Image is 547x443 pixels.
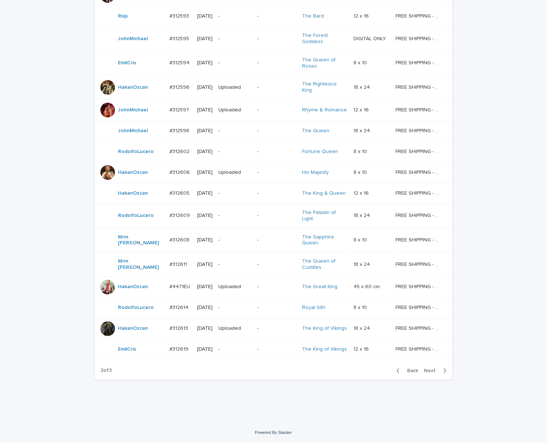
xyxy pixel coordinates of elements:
p: 2 of 3 [95,362,118,379]
p: DIGITAL ONLY [354,34,388,42]
p: FREE SHIPPING - preview in 1-2 business days, after your approval delivery will take 5-10 b.d. [396,12,442,19]
p: Uploaded [218,325,251,332]
a: EmilCris [118,346,136,352]
a: JohnMichael [118,107,148,113]
a: The Queen of Roses [302,57,348,69]
p: 18 x 24 [354,126,372,134]
p: - [257,305,296,311]
p: [DATE] [197,346,213,352]
p: 8 x 10 [354,236,369,243]
p: FREE SHIPPING - preview in 1-2 business days, after your approval delivery will take 5-10 b.d. [396,126,442,134]
p: FREE SHIPPING - preview in 1-2 business days, after your approval delivery will take 5-10 b.d. [396,58,442,66]
a: The Righteous King [302,81,348,93]
a: JohnMichael [118,128,148,134]
p: - [218,261,251,268]
a: The King of Vikings [302,346,347,352]
p: #312593 [169,12,191,19]
p: #312597 [169,106,191,113]
p: 12 x 16 [354,12,371,19]
p: FREE SHIPPING - preview in 1-2 business days, after your approval delivery will take 5-10 b.d. [396,147,442,155]
span: Back [403,368,418,373]
a: His Majesty [302,169,329,176]
a: RodolfoLucero [118,213,154,219]
p: [DATE] [197,169,213,176]
p: 8 x 10 [354,168,369,176]
tr: Riqs #312593#312593 [DATE]--The Bard 12 x 1612 x 16 FREE SHIPPING - preview in 1-2 business days,... [95,6,452,27]
p: FREE SHIPPING - preview in 1-2 business days, after your approval delivery will take 5-10 b.d. [396,189,442,196]
a: Royal Sith [302,305,326,311]
p: 45 x 60 cm [354,282,382,290]
tr: RodolfoLucero #312609#312609 [DATE]--The Paladin of Light 18 x 2418 x 24 FREE SHIPPING - preview ... [95,203,452,228]
p: FREE SHIPPING - preview in 1-2 business days, after your approval delivery will take 5-10 b.d. [396,83,442,91]
p: - [218,36,251,42]
a: The Forest Goddess [302,33,348,45]
p: - [257,190,296,196]
a: The King of Vikings [302,325,347,332]
p: #312605 [169,189,191,196]
p: [DATE] [197,13,213,19]
tr: HakanOzcan #4471EU#4471EU [DATE]Uploaded-The Great King 45 x 60 cm45 x 60 cm FREE SHIPPING - prev... [95,276,452,297]
a: Powered By Stacker [255,430,292,435]
p: [DATE] [197,237,213,243]
p: [DATE] [197,284,213,290]
p: - [257,107,296,113]
p: FREE SHIPPING - preview in 1-2 business days, after your approval delivery will take 5-10 b.d. [396,236,442,243]
p: - [218,190,251,196]
p: FREE SHIPPING - preview in 1-2 business days, after your approval delivery will take 5-10 b.d. [396,106,442,113]
tr: Mrm [PERSON_NAME] #312611#312611 [DATE]--The Queen of Cuddles 18 x 2418 x 24 FREE SHIPPING - prev... [95,252,452,277]
p: Uploaded [218,284,251,290]
p: 12 x 16 [354,189,371,196]
p: - [257,60,296,66]
p: 8 x 10 [354,58,369,66]
tr: JohnMichael #312595#312595 [DATE]--The Forest Goddess DIGITAL ONLYDIGITAL ONLY FREE SHIPPING - pr... [95,27,452,51]
p: Uploaded [218,169,251,176]
p: - [218,237,251,243]
tr: EmilCris #312619#312619 [DATE]--The King of Vikings 12 x 1612 x 16 FREE SHIPPING - preview in 1-2... [95,339,452,360]
tr: HakanOzcan #312606#312606 [DATE]Uploaded-His Majesty 8 x 108 x 10 FREE SHIPPING - preview in 1-2 ... [95,162,452,183]
p: [DATE] [197,305,213,311]
a: The Great King [302,284,338,290]
p: #312602 [169,147,191,155]
a: The Sapphire Queen [302,234,348,247]
p: - [257,149,296,155]
p: [DATE] [197,261,213,268]
a: The Queen of Cuddles [302,258,348,271]
a: RodolfoLucero [118,305,154,311]
p: Uploaded [218,84,251,91]
p: - [257,128,296,134]
a: The Bard [302,13,324,19]
p: - [218,346,251,352]
p: - [218,60,251,66]
p: - [218,13,251,19]
p: FREE SHIPPING - preview in 1-2 business days, after your approval delivery will take 5-10 b.d. [396,168,442,176]
p: [DATE] [197,213,213,219]
p: #312609 [169,211,191,219]
p: - [257,346,296,352]
a: The King & Queen [302,190,346,196]
p: - [257,261,296,268]
p: FREE SHIPPING - preview in 1-2 business days, after your approval delivery will take 5-10 b.d. [396,34,442,42]
tr: RodolfoLucero #312614#312614 [DATE]--Royal Sith 8 x 108 x 10 FREE SHIPPING - preview in 1-2 busin... [95,297,452,318]
p: FREE SHIPPING - preview in 1-2 business days, after your approval delivery will take 5-10 b.d. [396,260,442,268]
a: The Paladin of Light [302,210,348,222]
p: 12 x 16 [354,345,371,352]
tr: EmilCris #312594#312594 [DATE]--The Queen of Roses 8 x 108 x 10 FREE SHIPPING - preview in 1-2 bu... [95,51,452,75]
p: - [218,128,251,134]
p: - [257,36,296,42]
p: FREE SHIPPING - preview in 1-2 business days, after your approval delivery will take 5-10 b.d. [396,211,442,219]
p: 18 x 24 [354,260,372,268]
p: #312596 [169,83,191,91]
p: #4471EU [169,282,191,290]
p: [DATE] [197,149,213,155]
a: Riqs [118,13,128,19]
p: 8 x 10 [354,303,369,311]
a: Mrm [PERSON_NAME] [118,234,164,247]
p: #312594 [169,58,191,66]
a: HakanOzcan [118,284,148,290]
p: - [218,213,251,219]
p: [DATE] [197,107,213,113]
span: Next [424,368,440,373]
button: Back [391,367,421,374]
p: FREE SHIPPING - preview in 1-2 business days, after your approval delivery will take 5-10 b.d. [396,324,442,332]
a: Mrm [PERSON_NAME] [118,258,164,271]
